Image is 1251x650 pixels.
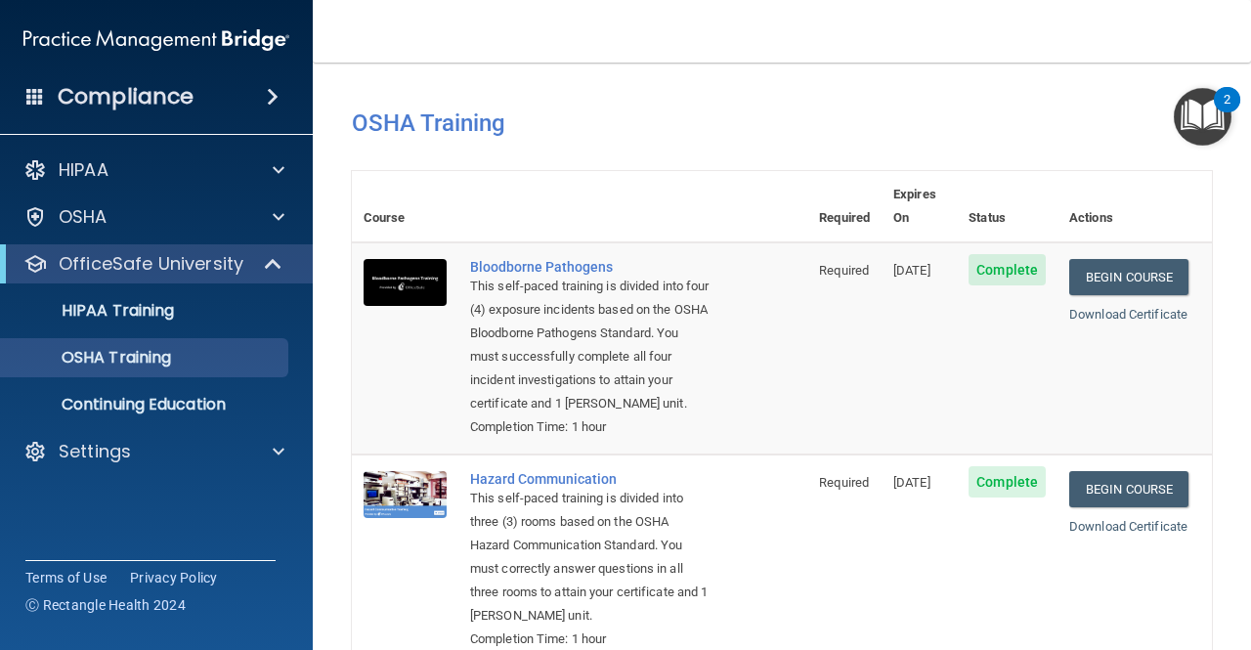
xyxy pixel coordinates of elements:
[470,275,710,415] div: This self-paced training is divided into four (4) exposure incidents based on the OSHA Bloodborne...
[470,487,710,628] div: This self-paced training is divided into three (3) rooms based on the OSHA Hazard Communication S...
[25,568,107,587] a: Terms of Use
[969,254,1046,285] span: Complete
[23,205,284,229] a: OSHA
[13,301,174,321] p: HIPAA Training
[1057,171,1212,242] th: Actions
[819,263,869,278] span: Required
[1069,471,1188,507] a: Begin Course
[13,395,280,414] p: Continuing Education
[893,263,930,278] span: [DATE]
[1069,259,1188,295] a: Begin Course
[59,205,108,229] p: OSHA
[59,158,108,182] p: HIPAA
[470,415,710,439] div: Completion Time: 1 hour
[882,171,957,242] th: Expires On
[59,252,243,276] p: OfficeSafe University
[819,475,869,490] span: Required
[470,259,710,275] a: Bloodborne Pathogens
[1174,88,1231,146] button: Open Resource Center, 2 new notifications
[470,471,710,487] a: Hazard Communication
[59,440,131,463] p: Settings
[23,440,284,463] a: Settings
[807,171,882,242] th: Required
[25,595,186,615] span: Ⓒ Rectangle Health 2024
[58,83,194,110] h4: Compliance
[893,475,930,490] span: [DATE]
[1224,100,1230,125] div: 2
[969,466,1046,498] span: Complete
[1069,307,1187,322] a: Download Certificate
[23,21,289,60] img: PMB logo
[23,158,284,182] a: HIPAA
[957,171,1057,242] th: Status
[352,171,458,242] th: Course
[352,109,1212,137] h4: OSHA Training
[23,252,283,276] a: OfficeSafe University
[130,568,218,587] a: Privacy Policy
[13,348,171,368] p: OSHA Training
[1069,519,1187,534] a: Download Certificate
